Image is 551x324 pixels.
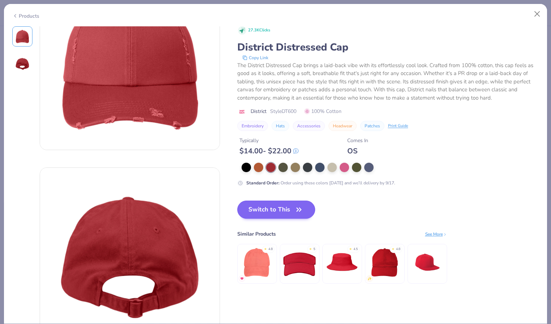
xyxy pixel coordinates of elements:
img: Front [14,28,31,45]
span: 27.3K Clicks [248,27,270,34]
span: 100% Cotton [304,108,341,115]
strong: Standard Order : [246,180,279,186]
span: Style DT600 [270,108,296,115]
div: Comes In [347,137,368,144]
img: Big Accessories 6-Panel Brushed Twill Unstructured Cap [367,245,402,280]
button: Embroidery [237,121,268,131]
img: MostFav.gif [240,276,244,281]
img: Back [14,55,31,73]
div: 4.8 [396,247,400,252]
div: Print Guide [388,123,408,129]
button: Patches [360,121,384,131]
div: Products [12,12,39,20]
img: Big Accessories Cotton Twill Visor [282,245,317,280]
div: 4.5 [353,247,358,252]
div: OS [347,146,368,156]
div: See More [425,231,447,237]
div: ★ [392,247,394,250]
div: ★ [309,247,312,250]
button: copy to clipboard [240,54,270,61]
div: The District Distressed Cap brings a laid-back vibe with its effortlessly cool look. Crafted from... [237,61,539,102]
div: ★ [264,247,267,250]
button: Headwear [329,121,357,131]
img: Flexfit Adult Wool Blend Snapback Cap [410,245,444,280]
button: Hats [272,121,289,131]
div: 4.8 [268,247,273,252]
div: District Distressed Cap [237,40,539,54]
img: Big Accessories Crusher Bucket Cap [325,245,359,280]
button: Accessories [293,121,325,131]
button: Switch to This [237,201,316,219]
img: newest.gif [367,276,372,281]
div: Order using these colors [DATE] and we’ll delivery by 9/17. [246,180,395,186]
div: ★ [349,247,352,250]
div: Typically [239,137,299,144]
button: Close [530,7,544,21]
img: Adams Optimum Pigment Dyed-Cap [240,245,274,280]
div: $ 14.00 - $ 22.00 [239,146,299,156]
div: Similar Products [237,230,276,238]
img: brand logo [237,109,247,115]
div: 5 [313,247,315,252]
span: District [251,108,266,115]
